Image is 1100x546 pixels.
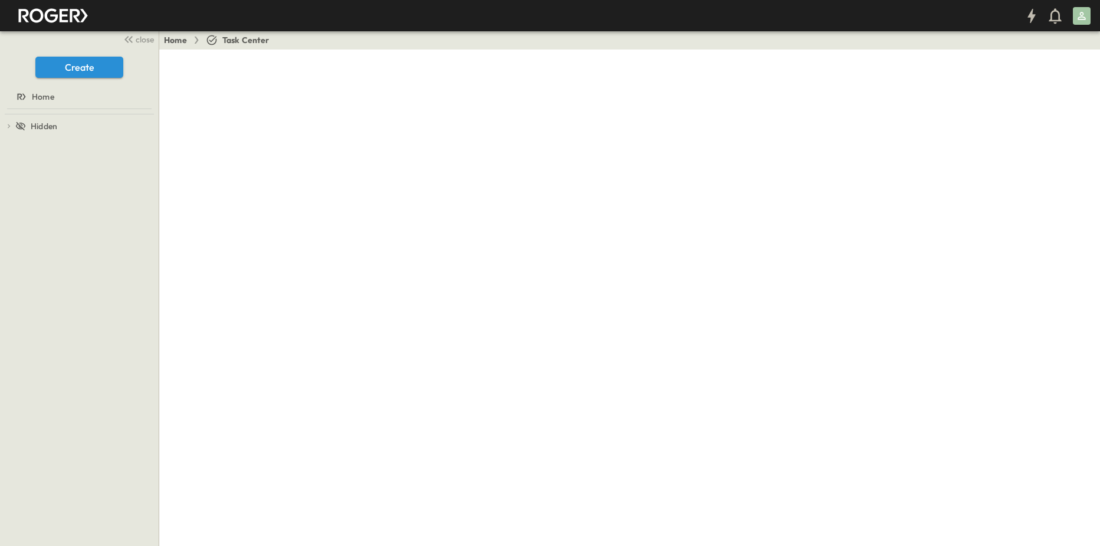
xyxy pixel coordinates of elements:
a: Home [164,34,187,46]
button: Create [35,57,123,78]
a: Home [2,88,154,105]
span: Home [32,91,54,103]
button: close [119,31,156,47]
nav: breadcrumbs [164,34,277,46]
span: Task Center [222,34,270,46]
span: Hidden [31,120,57,132]
span: close [136,34,154,45]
